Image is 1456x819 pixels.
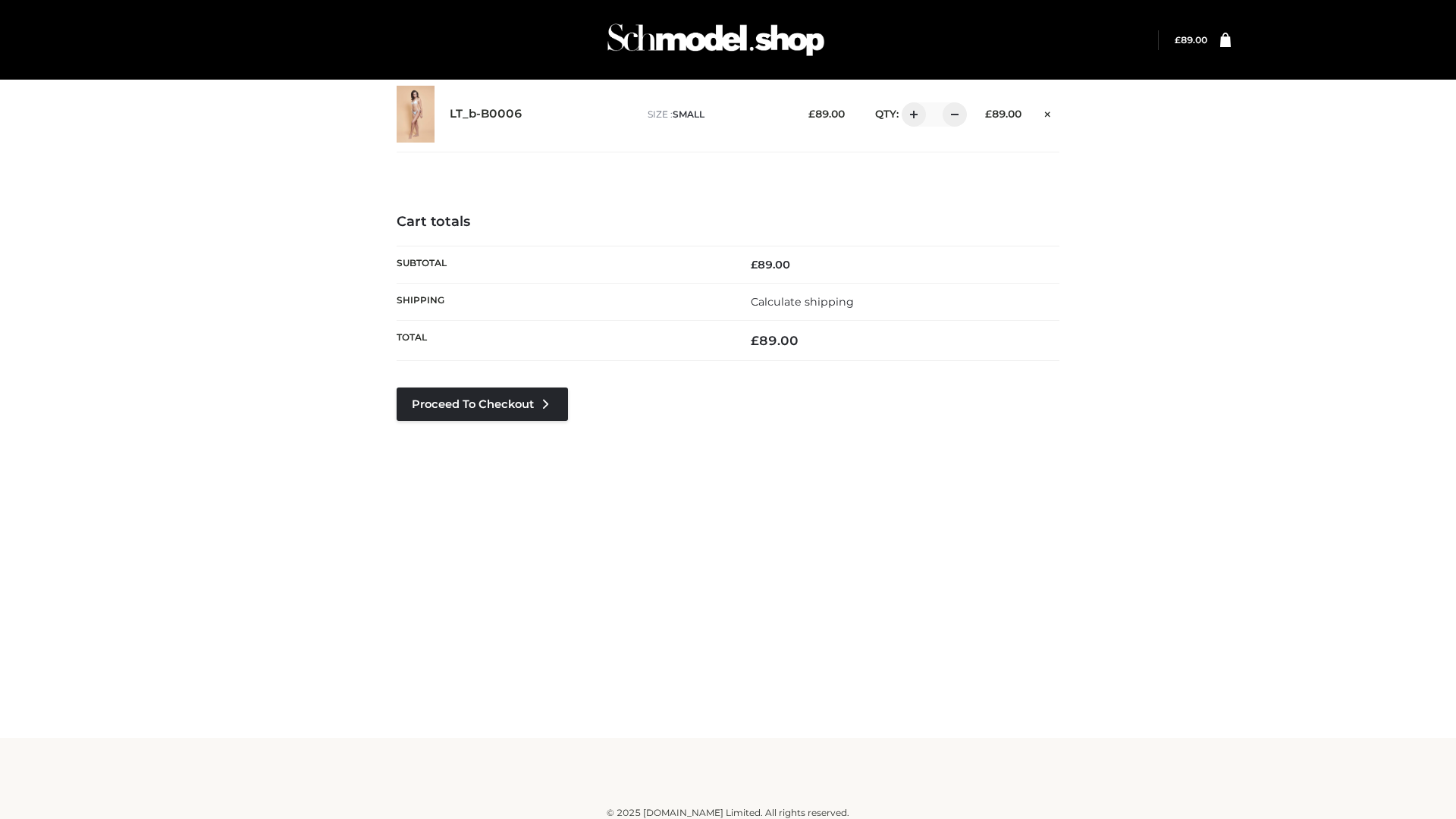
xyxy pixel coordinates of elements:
h4: Cart totals [397,214,1059,231]
span: SMALL [673,108,704,120]
bdi: 89.00 [751,258,790,271]
bdi: 89.00 [1175,34,1207,45]
p: size : [648,108,785,121]
th: Shipping [397,283,728,320]
bdi: 89.00 [751,333,799,348]
div: QTY: [860,102,962,127]
a: LT_b-B0006 [450,107,522,121]
a: Calculate shipping [751,295,854,309]
span: £ [985,108,992,120]
span: £ [808,108,815,120]
img: Schmodel Admin 964 [602,10,830,70]
th: Total [397,321,728,361]
th: Subtotal [397,246,728,283]
bdi: 89.00 [985,108,1021,120]
span: £ [751,258,758,271]
span: £ [751,333,759,348]
a: £89.00 [1175,34,1207,45]
bdi: 89.00 [808,108,845,120]
a: Remove this item [1037,102,1059,122]
span: £ [1175,34,1181,45]
a: Proceed to Checkout [397,388,568,421]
